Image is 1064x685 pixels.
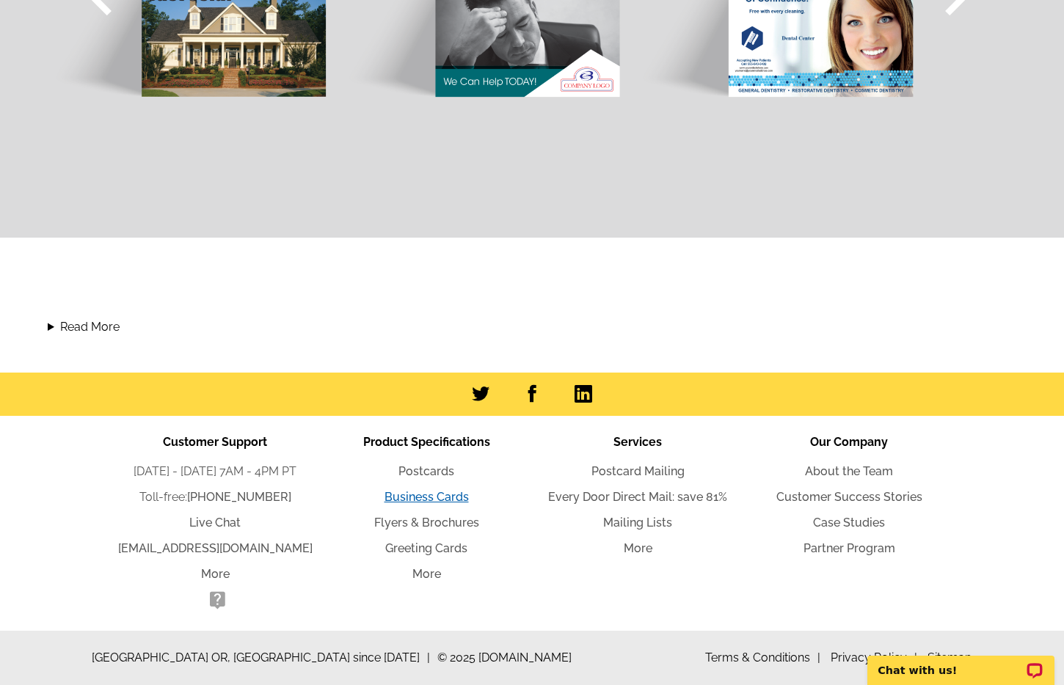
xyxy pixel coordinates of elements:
[831,651,917,664] a: Privacy Policy
[603,516,672,530] a: Mailing Lists
[613,435,662,449] span: Services
[813,516,885,530] a: Case Studies
[548,490,727,504] a: Every Door Direct Mail: save 81%
[776,490,922,504] a: Customer Success Stories
[398,464,454,478] a: Postcards
[810,435,888,449] span: Our Company
[118,541,313,555] a: [EMAIL_ADDRESS][DOMAIN_NAME]
[624,541,652,555] a: More
[385,541,467,555] a: Greeting Cards
[591,464,685,478] a: Postcard Mailing
[109,463,321,480] li: [DATE] - [DATE] 7AM - 4PM PT
[363,435,490,449] span: Product Specifications
[385,490,469,504] a: Business Cards
[858,639,1064,685] iframe: LiveChat chat widget
[92,649,430,667] span: [GEOGRAPHIC_DATA] OR, [GEOGRAPHIC_DATA] since [DATE]
[805,464,893,478] a: About the Team
[412,567,441,581] a: More
[48,318,1016,336] summary: Read More
[187,490,291,504] a: [PHONE_NUMBER]
[804,541,895,555] a: Partner Program
[437,649,572,667] span: © 2025 [DOMAIN_NAME]
[109,488,321,506] li: Toll-free:
[374,516,479,530] a: Flyers & Brochures
[189,516,241,530] a: Live Chat
[201,567,230,581] a: More
[163,435,267,449] span: Customer Support
[705,651,820,664] a: Terms & Conditions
